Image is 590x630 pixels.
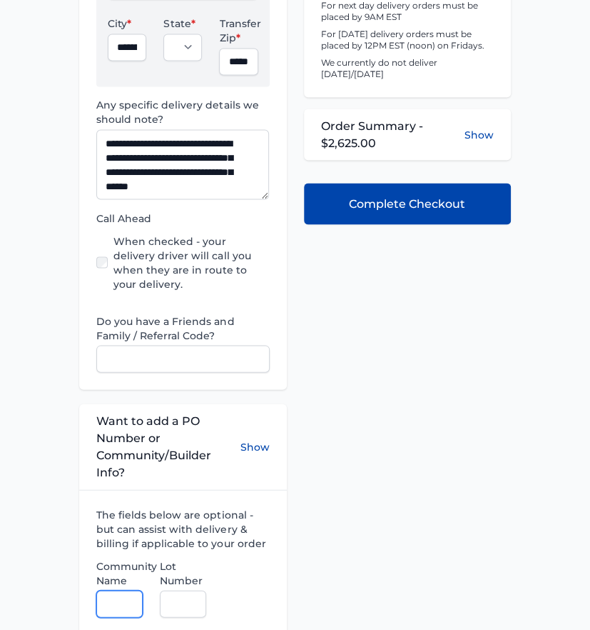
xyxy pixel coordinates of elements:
label: City [108,16,146,31]
label: Lot Number [160,559,206,587]
span: Order Summary - $2,625.00 [321,117,464,151]
label: When checked - your delivery driver will call you when they are in route to your delivery. [113,234,269,291]
p: We currently do not deliver [DATE]/[DATE] [321,57,494,80]
label: The fields below are optional - but can assist with delivery & billing if applicable to your order [96,507,269,550]
label: Transfer Zip [219,16,258,45]
button: Complete Checkout [304,183,511,224]
label: Call Ahead [96,211,269,225]
span: Want to add a PO Number or Community/Builder Info? [96,412,240,481]
label: Any specific delivery details we should note? [96,98,269,126]
p: For [DATE] delivery orders must be placed by 12PM EST (noon) on Fridays. [321,29,494,51]
label: Do you have a Friends and Family / Referral Code? [96,314,269,342]
label: Community Name [96,559,143,587]
span: Complete Checkout [349,195,465,212]
label: State [163,16,202,31]
button: Show [240,412,270,481]
button: Show [464,127,494,141]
